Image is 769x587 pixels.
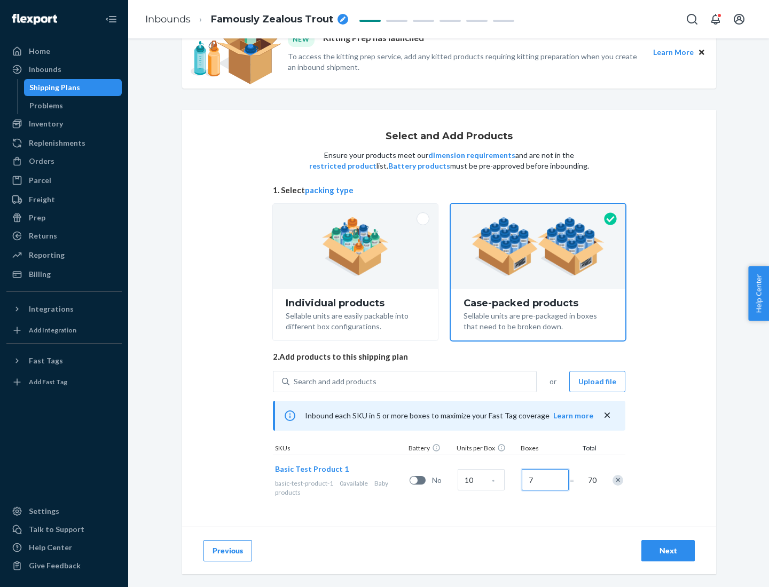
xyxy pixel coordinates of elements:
[29,175,51,186] div: Parcel
[586,475,597,486] span: 70
[388,161,450,171] button: Battery products
[602,410,613,421] button: close
[6,209,122,226] a: Prep
[6,191,122,208] a: Freight
[29,542,72,553] div: Help Center
[29,524,84,535] div: Talk to Support
[386,131,513,142] h1: Select and Add Products
[286,308,425,332] div: Sellable units are easily packable into different box configurations.
[6,61,122,78] a: Inbounds
[650,545,686,556] div: Next
[6,43,122,60] a: Home
[308,150,590,171] p: Ensure your products meet our and are not in the list. must be pre-approved before inbounding.
[519,443,572,455] div: Boxes
[432,475,453,486] span: No
[681,9,703,30] button: Open Search Box
[340,479,368,487] span: 0 available
[29,326,76,335] div: Add Integration
[29,355,63,366] div: Fast Tags
[29,250,65,260] div: Reporting
[705,9,726,30] button: Open notifications
[288,32,315,46] div: NEW
[309,161,376,171] button: restricted product
[29,118,63,129] div: Inventory
[6,322,122,339] a: Add Integration
[29,304,74,314] div: Integrations
[6,557,122,574] button: Give Feedback
[696,46,708,58] button: Close
[572,443,599,455] div: Total
[29,506,59,517] div: Settings
[29,212,45,223] div: Prep
[553,410,593,421] button: Learn more
[29,269,51,280] div: Billing
[570,475,580,486] span: =
[464,308,613,332] div: Sellable units are pre-packaged in boxes that need to be broken down.
[275,464,349,474] button: Basic Test Product 1
[6,503,122,520] a: Settings
[288,51,644,73] p: To access the kitting prep service, add any kitted products requiring kitting preparation when yo...
[29,138,85,148] div: Replenishments
[294,376,376,387] div: Search and add products
[29,231,57,241] div: Returns
[203,540,252,561] button: Previous
[464,298,613,308] div: Case-packed products
[6,521,122,538] a: Talk to Support
[275,464,349,473] span: Basic Test Product 1
[653,46,694,58] button: Learn More
[6,227,122,244] a: Returns
[472,217,605,276] img: case-pack.59cecea509d18c883b923b81aeac6d0b.png
[29,46,50,57] div: Home
[728,9,750,30] button: Open account menu
[458,469,505,490] input: Case Quantity
[6,172,122,189] a: Parcel
[275,479,405,497] div: Baby products
[273,185,625,196] span: 1. Select
[323,32,424,46] p: Kitting Prep has launched
[273,443,406,455] div: SKUs
[569,371,625,392] button: Upload file
[24,97,122,114] a: Problems
[211,13,333,27] span: Famously Zealous Trout
[273,401,625,431] div: Inbound each SKU in 5 or more boxes to maximize your Fast Tag coverage
[6,247,122,264] a: Reporting
[286,298,425,308] div: Individual products
[145,13,191,25] a: Inbounds
[29,100,63,111] div: Problems
[29,82,80,93] div: Shipping Plans
[428,150,515,161] button: dimension requirements
[273,351,625,362] span: 2. Add products to this shipping plan
[6,115,122,132] a: Inventory
[275,479,333,487] span: basic-test-product-1
[550,376,556,387] span: or
[6,134,122,152] a: Replenishments
[29,156,54,166] div: Orders
[641,540,695,561] button: Next
[6,266,122,283] a: Billing
[322,217,389,276] img: individual-pack.facf35554cb0f1810c75b2bd6df2d64e.png
[305,185,354,196] button: packing type
[6,300,122,318] button: Integrations
[24,79,122,96] a: Shipping Plans
[522,469,569,490] input: Number of boxes
[6,153,122,170] a: Orders
[12,14,57,25] img: Flexport logo
[6,374,122,391] a: Add Fast Tag
[137,4,357,35] ol: breadcrumbs
[29,377,67,386] div: Add Fast Tag
[29,194,55,205] div: Freight
[454,443,519,455] div: Units per Box
[29,560,81,571] div: Give Feedback
[748,266,769,321] button: Help Center
[6,539,122,556] a: Help Center
[406,443,454,455] div: Battery
[100,9,122,30] button: Close Navigation
[29,64,61,75] div: Inbounds
[613,475,623,486] div: Remove Item
[6,352,122,369] button: Fast Tags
